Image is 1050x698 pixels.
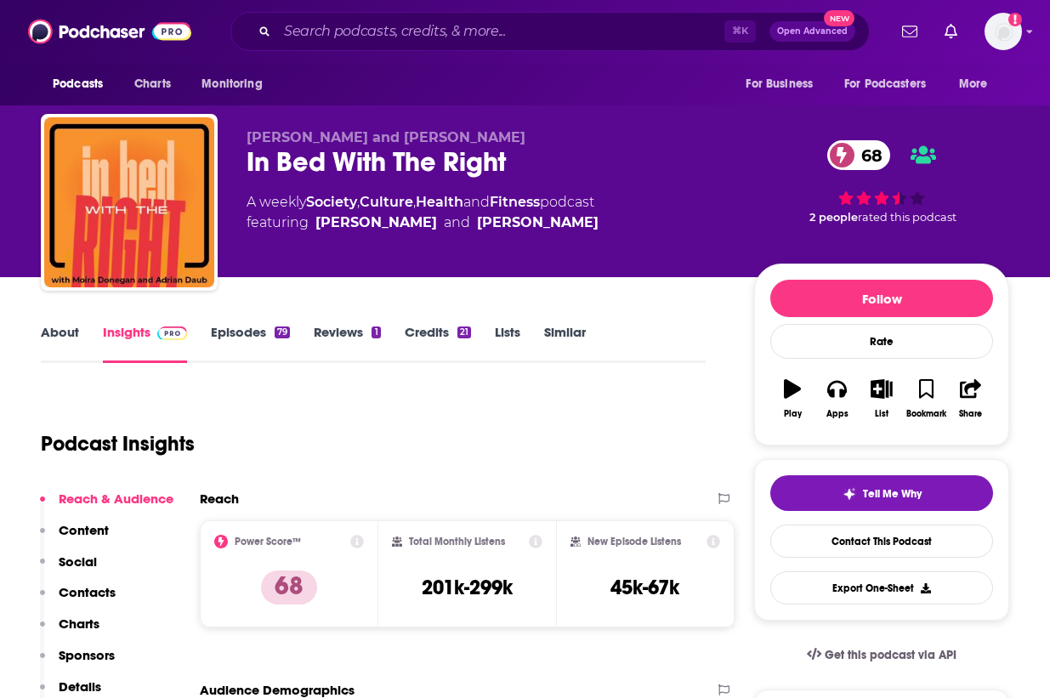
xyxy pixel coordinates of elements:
h1: Podcast Insights [41,431,195,457]
div: A weekly podcast [247,192,599,233]
span: More [959,72,988,96]
button: Open AdvancedNew [769,21,855,42]
div: Play [784,409,802,419]
span: Tell Me Why [863,487,922,501]
h2: New Episode Listens [587,536,681,548]
a: Fitness [490,194,540,210]
img: tell me why sparkle [843,487,856,501]
span: featuring [247,213,599,233]
h2: Power Score™ [235,536,301,548]
p: Content [59,522,109,538]
button: Follow [770,280,993,317]
img: In Bed With The Right [44,117,214,287]
a: Health [416,194,463,210]
a: Moira Donegan [315,213,437,233]
span: and [463,194,490,210]
p: 68 [261,570,317,604]
a: Culture [360,194,413,210]
button: Share [949,368,993,429]
h2: Reach [200,491,239,507]
a: About [41,324,79,363]
img: Podchaser Pro [157,326,187,340]
span: , [413,194,416,210]
div: 79 [275,326,290,338]
button: Play [770,368,814,429]
span: Get this podcast via API [825,648,956,662]
span: rated this podcast [858,211,956,224]
button: Export One-Sheet [770,571,993,604]
div: Rate [770,324,993,359]
p: Charts [59,616,99,632]
button: tell me why sparkleTell Me Why [770,475,993,511]
span: , [357,194,360,210]
h3: 201k-299k [422,575,513,600]
span: For Podcasters [844,72,926,96]
span: Charts [134,72,171,96]
img: Podchaser - Follow, Share and Rate Podcasts [28,15,191,48]
img: User Profile [985,13,1022,50]
span: Podcasts [53,72,103,96]
span: Open Advanced [777,27,848,36]
p: Social [59,553,97,570]
div: Share [959,409,982,419]
a: Similar [544,324,586,363]
a: Charts [123,68,181,100]
button: open menu [947,68,1009,100]
span: Logged in as juliahaav [985,13,1022,50]
button: Apps [814,368,859,429]
a: Adrian Daub [477,213,599,233]
button: open menu [190,68,284,100]
span: For Business [746,72,813,96]
a: Reviews1 [314,324,380,363]
button: Sponsors [40,647,115,678]
a: Society [306,194,357,210]
button: Reach & Audience [40,491,173,522]
button: open menu [734,68,834,100]
div: Search podcasts, credits, & more... [230,12,870,51]
p: Sponsors [59,647,115,663]
span: 2 people [809,211,858,224]
span: and [444,213,470,233]
a: Contact This Podcast [770,525,993,558]
button: Bookmark [904,368,948,429]
svg: Add a profile image [1008,13,1022,26]
a: 68 [827,140,891,170]
span: ⌘ K [724,20,756,43]
button: open menu [41,68,125,100]
button: Charts [40,616,99,647]
button: Contacts [40,584,116,616]
div: 21 [457,326,471,338]
h3: 45k-67k [610,575,679,600]
a: Show notifications dropdown [938,17,964,46]
button: Content [40,522,109,553]
a: Lists [495,324,520,363]
p: Contacts [59,584,116,600]
button: List [860,368,904,429]
a: Show notifications dropdown [895,17,924,46]
a: Credits21 [405,324,471,363]
h2: Audience Demographics [200,682,355,698]
h2: Total Monthly Listens [409,536,505,548]
a: Get this podcast via API [793,634,970,676]
div: 1 [372,326,380,338]
div: List [875,409,888,419]
span: 68 [844,140,891,170]
p: Details [59,678,101,695]
div: 68 2 peoplerated this podcast [754,129,1009,235]
span: Monitoring [201,72,262,96]
div: Apps [826,409,849,419]
a: InsightsPodchaser Pro [103,324,187,363]
button: Show profile menu [985,13,1022,50]
button: open menu [833,68,951,100]
span: [PERSON_NAME] and [PERSON_NAME] [247,129,525,145]
input: Search podcasts, credits, & more... [277,18,724,45]
button: Social [40,553,97,585]
div: Bookmark [906,409,946,419]
a: Episodes79 [211,324,290,363]
p: Reach & Audience [59,491,173,507]
span: New [824,10,854,26]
